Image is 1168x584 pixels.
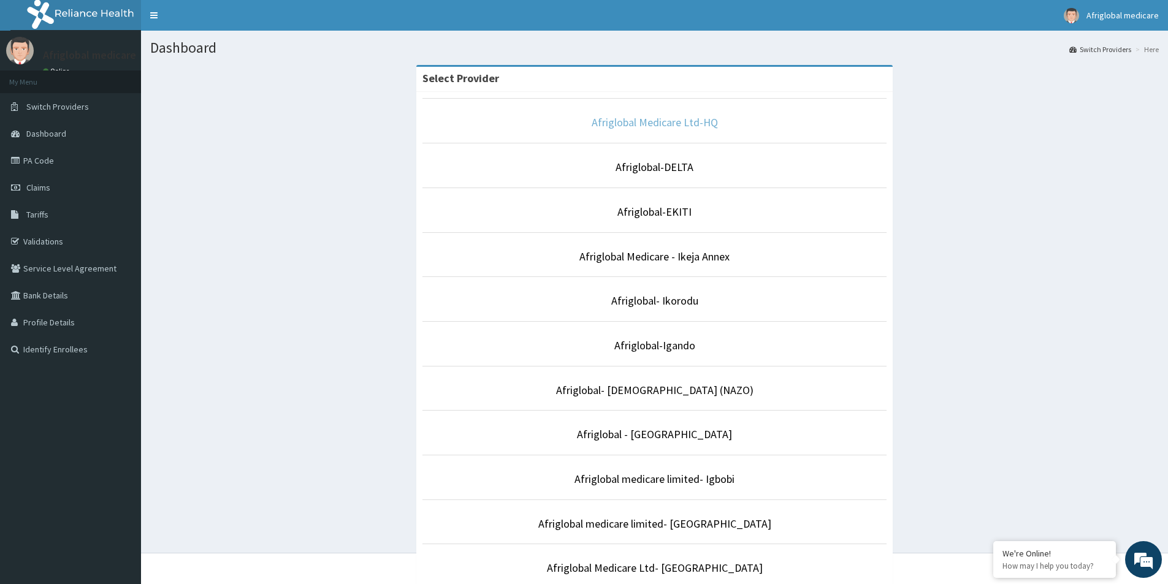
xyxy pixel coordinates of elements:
a: Online [43,67,72,75]
a: Afriglobal medicare limited- [GEOGRAPHIC_DATA] [538,517,771,531]
a: Switch Providers [1069,44,1131,55]
p: Afriglobal medicare [43,50,136,61]
div: We're Online! [1002,548,1107,559]
span: Switch Providers [26,101,89,112]
img: User Image [1064,8,1079,23]
span: Dashboard [26,128,66,139]
span: Afriglobal medicare [1086,10,1159,21]
span: Tariffs [26,209,48,220]
a: Afriglobal-Igando [614,338,695,352]
span: Claims [26,182,50,193]
p: How may I help you today? [1002,561,1107,571]
a: Afriglobal-EKITI [617,205,692,219]
li: Here [1132,44,1159,55]
a: Afriglobal medicare limited- Igbobi [574,472,735,486]
h1: Dashboard [150,40,1159,56]
a: Afriglobal- Ikorodu [611,294,698,308]
a: Afriglobal- [DEMOGRAPHIC_DATA] (NAZO) [556,383,754,397]
img: User Image [6,37,34,64]
a: Afriglobal Medicare Ltd- [GEOGRAPHIC_DATA] [547,561,763,575]
a: Afriglobal - [GEOGRAPHIC_DATA] [577,427,732,441]
a: Afriglobal-DELTA [616,160,693,174]
a: Afriglobal Medicare - Ikeja Annex [579,249,730,264]
a: Afriglobal Medicare Ltd-HQ [592,115,718,129]
strong: Select Provider [422,71,499,85]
